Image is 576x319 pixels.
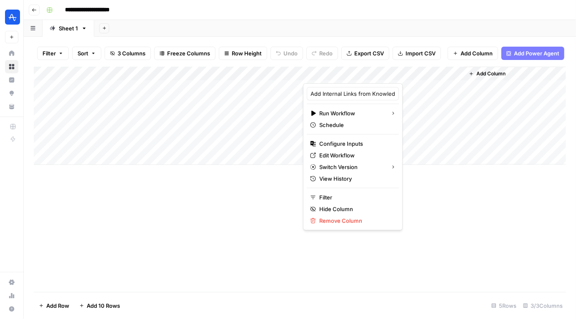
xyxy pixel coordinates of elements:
span: 3 Columns [118,49,145,57]
span: Switch Version [319,163,384,171]
div: 3/3 Columns [520,299,566,312]
span: Run Workflow [319,109,384,117]
span: Hide Column [319,205,392,213]
span: Configure Inputs [319,140,392,148]
span: Import CSV [406,49,436,57]
span: Add Row [46,302,69,310]
div: Sheet 1 [59,24,78,32]
button: Undo [270,47,303,60]
a: Your Data [5,100,18,113]
button: Add 10 Rows [74,299,125,312]
button: Filter [37,47,69,60]
button: Help + Support [5,302,18,316]
span: Freeze Columns [167,49,210,57]
a: Home [5,47,18,60]
span: Add 10 Rows [87,302,120,310]
span: Filter [319,193,392,202]
a: Opportunities [5,87,18,100]
span: Remove Column [319,217,392,225]
button: Freeze Columns [154,47,215,60]
span: View History [319,174,392,183]
div: 5 Rows [488,299,520,312]
a: Sheet 1 [43,20,94,37]
button: Import CSV [393,47,441,60]
button: Redo [306,47,338,60]
button: Export CSV [341,47,389,60]
a: Usage [5,289,18,302]
button: Add Column [448,47,498,60]
span: Add Column [476,70,506,77]
span: Filter [43,49,56,57]
span: Sort [78,49,88,57]
span: Add Column [461,49,493,57]
button: Add Row [34,299,74,312]
span: Export CSV [354,49,384,57]
button: Row Height [219,47,267,60]
a: Settings [5,276,18,289]
span: Row Height [232,49,262,57]
span: Undo [283,49,298,57]
button: Sort [72,47,101,60]
a: Browse [5,60,18,73]
button: Add Power Agent [501,47,564,60]
a: Insights [5,73,18,87]
button: Add Column [466,68,509,79]
span: Edit Workflow [319,151,392,159]
button: Workspace: Amplitude [5,7,18,27]
span: Add Power Agent [514,49,559,57]
span: Redo [319,49,333,57]
span: Schedule [319,121,392,129]
img: Amplitude Logo [5,10,20,25]
button: 3 Columns [105,47,151,60]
